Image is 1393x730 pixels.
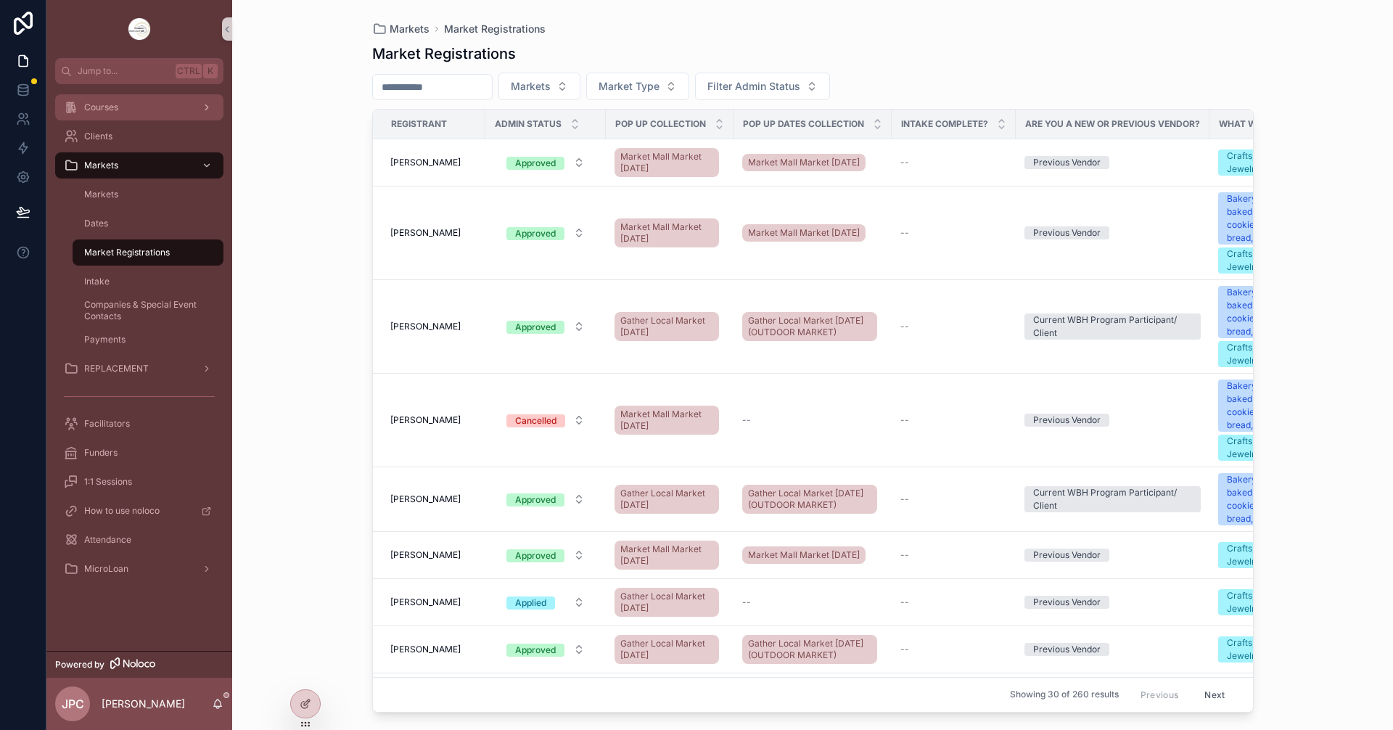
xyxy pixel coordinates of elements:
a: Bakery Products (low-risk baked goods only. E.g., cookies, cakes, brownies, bread, etc.)Crafts, A... [1218,192,1347,274]
a: Bakery Products (low-risk baked goods only. E.g., cookies, cakes, brownies, bread, etc.)Crafts, A... [1218,380,1347,461]
a: 1:1 Sessions [55,469,223,495]
span: Market Mall Market [DATE] [620,151,713,174]
a: [PERSON_NAME] [390,157,477,168]
a: Previous Vendor [1024,156,1201,169]
a: Market Mall Market [DATE] [615,538,725,573]
span: Markets [511,79,551,94]
a: Gather Local Market [DATE] (OUTDOOR MARKET) [742,482,883,517]
a: -- [900,493,1007,505]
span: -- [900,227,909,239]
span: Clients [84,131,112,142]
span: Gather Local Market [DATE] [620,315,713,338]
a: Gather Local Market [DATE] [615,588,719,617]
a: Markets [73,181,223,208]
div: Bakery Products (low-risk baked goods only. E.g., cookies, cakes, brownies, bread, etc.) [1227,380,1339,432]
a: Gather Local Market [DATE] [615,309,725,344]
a: Gather Local Market [DATE] (OUTDOOR MARKET) [742,309,883,344]
span: Market Registrations [84,247,170,258]
span: Gather Local Market [DATE] [620,591,713,614]
a: Market Mall Market [DATE] [742,544,883,567]
div: Previous Vendor [1033,156,1101,169]
div: Previous Vendor [1033,549,1101,562]
span: Funders [84,447,118,459]
a: Powered by [46,651,232,678]
div: Crafts, Artisan Goods, Jewelry or Other Products [1227,542,1339,568]
span: Showing 30 of 260 results [1010,689,1119,701]
div: Crafts, Artisan Goods, Jewelry or Other Products [1227,636,1339,663]
button: Select Button [495,149,596,176]
a: Payments [73,327,223,353]
a: Select Button [494,149,597,176]
button: Select Button [495,542,596,568]
span: [PERSON_NAME] [390,493,461,505]
span: Jump to... [78,65,170,77]
div: Crafts, Artisan Goods, Jewelry or Other Products [1227,341,1339,367]
span: Attendance [84,534,131,546]
div: Crafts, Artisan Goods, Jewelry or Other Products [1227,435,1339,461]
a: [PERSON_NAME] [390,644,477,655]
p: [PERSON_NAME] [102,697,185,711]
button: Select Button [495,486,596,512]
div: Approved [515,644,556,657]
span: Market Mall Market [DATE] [620,409,713,432]
span: Companies & Special Event Contacts [84,299,209,322]
a: [PERSON_NAME] [390,227,477,239]
span: Registrant [391,118,447,130]
button: Select Button [495,220,596,246]
a: Dates [73,210,223,237]
span: [PERSON_NAME] [390,414,461,426]
a: Gather Local Market [DATE] (OUTDOOR MARKET) [742,485,877,514]
a: Gather Local Market [DATE] [615,632,725,667]
span: Dates [84,218,108,229]
a: Select Button [494,406,597,434]
a: -- [742,596,883,608]
div: Bakery Products (low-risk baked goods only. E.g., cookies, cakes, brownies, bread, etc.) [1227,473,1339,525]
button: Select Button [495,407,596,433]
button: Select Button [695,73,830,100]
div: Crafts, Artisan Goods, Jewelry or Other Products [1227,149,1339,176]
a: -- [900,644,1007,655]
a: Market Mall Market [DATE] [615,406,719,435]
span: Courses [84,102,118,113]
a: Market Mall Market [DATE] [615,403,725,438]
a: Crafts, Artisan Goods, Jewelry or Other Products [1218,149,1347,176]
span: -- [900,549,909,561]
a: Select Button [494,219,597,247]
a: Gather Local Market [DATE] [615,482,725,517]
a: [PERSON_NAME] [390,414,477,426]
a: Companies & Special Event Contacts [73,298,223,324]
div: Approved [515,157,556,170]
a: Market Mall Market [DATE] [742,221,883,245]
span: 1:1 Sessions [84,476,132,488]
a: Gather Local Market [DATE] (OUTDOOR MARKET) [742,312,877,341]
a: Funders [55,440,223,466]
span: Intake [84,276,110,287]
span: Admin Status [495,118,562,130]
span: Markets [84,160,118,171]
div: Crafts, Artisan Goods, Jewelry or Other Products [1227,247,1339,274]
a: [PERSON_NAME] [390,321,477,332]
span: Powered by [55,659,104,670]
button: Select Button [495,589,596,615]
div: Bakery Products (low-risk baked goods only. E.g., cookies, cakes, brownies, bread, etc.) [1227,192,1339,245]
div: Current WBH Program Participant/ Client [1033,313,1192,340]
span: [PERSON_NAME] [390,157,461,168]
a: Market Mall Market [DATE] [615,218,719,247]
a: [PERSON_NAME] [390,493,477,505]
a: Select Button [494,588,597,616]
div: Current WBH Program Participant/ Client [1033,486,1192,512]
a: -- [900,321,1007,332]
a: -- [900,596,1007,608]
a: Previous Vendor [1024,549,1201,562]
a: Market Mall Market [DATE] [742,546,866,564]
span: -- [742,414,751,426]
a: -- [742,414,883,426]
a: REPLACEMENT [55,356,223,382]
span: Pop up dates collection [743,118,864,130]
a: Select Button [494,313,597,340]
span: Market Mall Market [DATE] [748,227,860,239]
div: Approved [515,549,556,562]
div: Crafts, Artisan Goods, Jewelry or Other Products [1227,589,1339,615]
button: Next [1194,684,1235,706]
a: MicroLoan [55,556,223,582]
